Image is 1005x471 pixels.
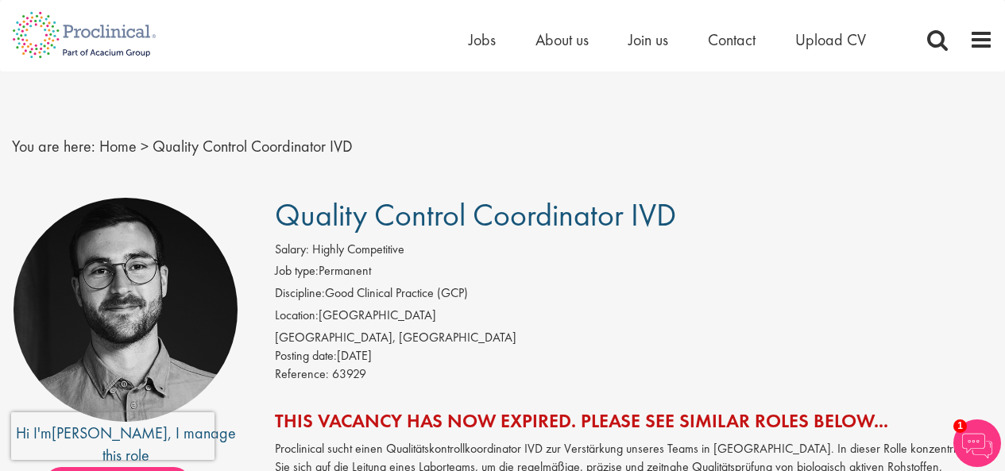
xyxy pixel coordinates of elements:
[12,136,95,156] span: You are here:
[332,365,366,382] span: 63929
[275,347,337,364] span: Posting date:
[275,365,329,384] label: Reference:
[275,241,309,259] label: Salary:
[275,262,993,284] li: Permanent
[275,195,676,235] span: Quality Control Coordinator IVD
[312,241,404,257] span: Highly Competitive
[275,411,993,431] h2: This vacancy has now expired. Please see similar roles below...
[469,29,496,50] a: Jobs
[275,307,993,329] li: [GEOGRAPHIC_DATA]
[14,198,238,422] img: imeage of recruiter Marius Busch
[275,262,319,280] label: Job type:
[275,347,993,365] div: [DATE]
[275,329,993,347] div: [GEOGRAPHIC_DATA], [GEOGRAPHIC_DATA]
[153,136,353,156] span: Quality Control Coordinator IVD
[99,136,137,156] a: breadcrumb link
[275,284,993,307] li: Good Clinical Practice (GCP)
[275,307,319,325] label: Location:
[141,136,149,156] span: >
[535,29,589,50] a: About us
[11,412,215,460] iframe: reCAPTCHA
[953,419,1001,467] img: Chatbot
[953,419,967,433] span: 1
[795,29,866,50] a: Upload CV
[628,29,668,50] a: Join us
[708,29,756,50] a: Contact
[275,284,325,303] label: Discipline:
